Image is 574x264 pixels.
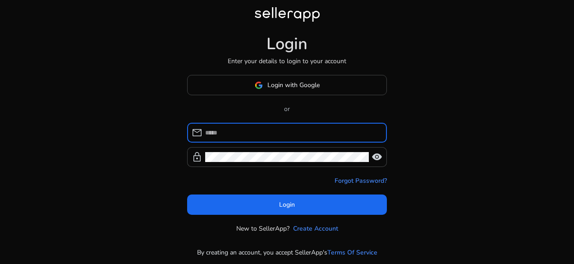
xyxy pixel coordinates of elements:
p: or [187,104,387,114]
span: visibility [372,152,382,162]
button: Login with Google [187,75,387,95]
img: google-logo.svg [255,81,263,89]
span: Login [279,200,295,209]
p: New to SellerApp? [236,224,289,233]
span: mail [192,127,202,138]
a: Terms Of Service [327,248,377,257]
a: Forgot Password? [335,176,387,185]
h1: Login [266,34,308,54]
a: Create Account [293,224,338,233]
span: lock [192,152,202,162]
p: Enter your details to login to your account [228,56,346,66]
span: Login with Google [267,80,320,90]
button: Login [187,195,387,215]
